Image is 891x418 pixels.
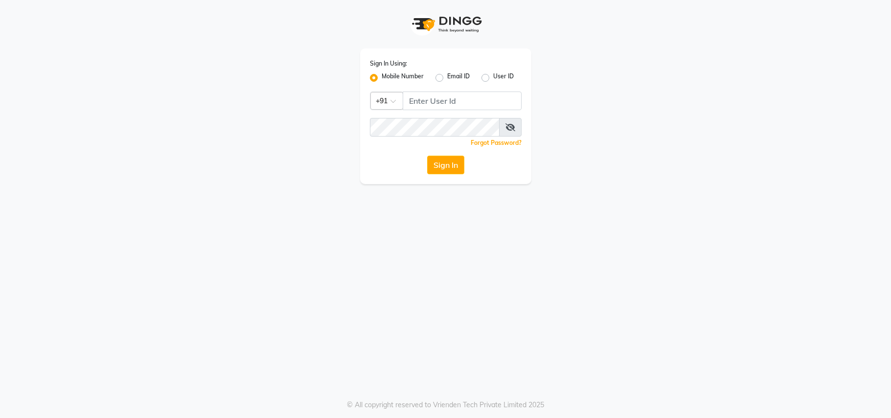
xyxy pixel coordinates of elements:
[407,10,485,39] img: logo1.svg
[447,72,470,84] label: Email ID
[471,139,522,146] a: Forgot Password?
[382,72,424,84] label: Mobile Number
[370,59,407,68] label: Sign In Using:
[403,92,522,110] input: Username
[427,156,464,174] button: Sign In
[370,118,500,137] input: Username
[493,72,514,84] label: User ID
